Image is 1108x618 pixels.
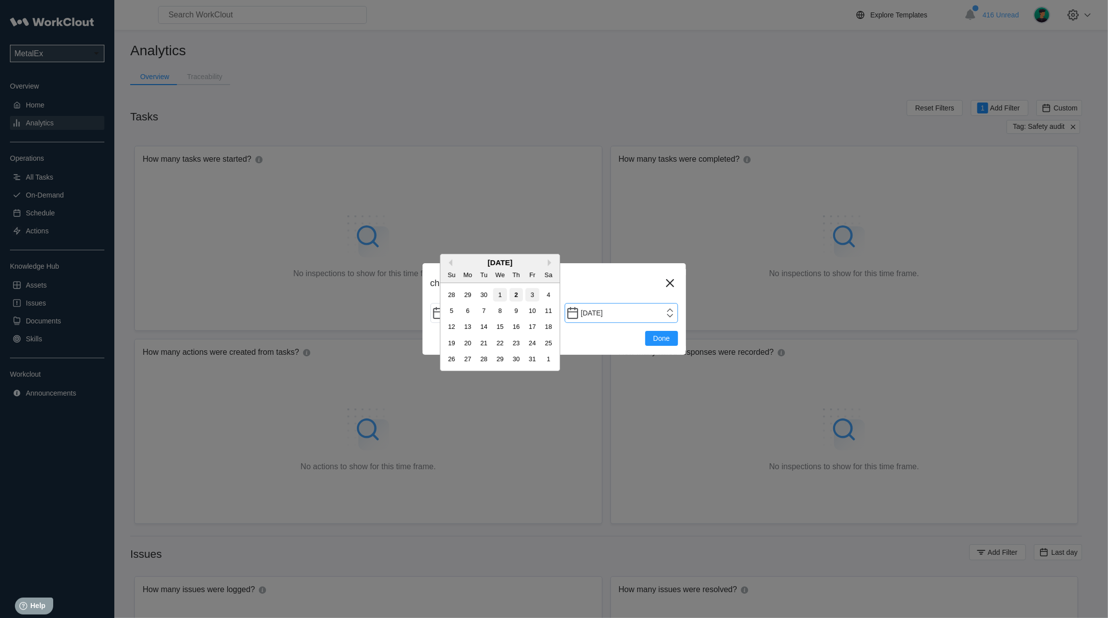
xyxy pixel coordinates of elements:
[477,336,491,350] div: Choose Tuesday, October 21st, 2025
[510,304,523,317] div: Choose Thursday, October 9th, 2025
[477,304,491,317] div: Choose Tuesday, October 7th, 2025
[548,259,555,266] button: Next Month
[461,320,475,333] div: Choose Monday, October 13th, 2025
[445,304,458,317] div: Choose Sunday, October 5th, 2025
[445,288,458,302] div: Choose Sunday, September 28th, 2025
[510,268,523,282] div: Th
[477,352,491,366] div: Choose Tuesday, October 28th, 2025
[461,288,475,302] div: Choose Monday, September 29th, 2025
[565,303,678,323] input: End Date
[440,258,560,267] div: [DATE]
[445,268,458,282] div: Su
[493,268,507,282] div: We
[542,288,555,302] div: Choose Saturday, October 4th, 2025
[525,268,539,282] div: Fr
[510,288,523,302] div: Choose Thursday, October 2nd, 2025
[542,304,555,317] div: Choose Saturday, October 11th, 2025
[477,268,491,282] div: Tu
[645,331,678,346] button: Done
[445,259,452,266] button: Previous Month
[430,303,544,323] input: Start Date
[525,288,539,302] div: Choose Friday, October 3rd, 2025
[525,304,539,317] div: Choose Friday, October 10th, 2025
[542,336,555,350] div: Choose Saturday, October 25th, 2025
[525,320,539,333] div: Choose Friday, October 17th, 2025
[477,288,491,302] div: Choose Tuesday, September 30th, 2025
[525,352,539,366] div: Choose Friday, October 31st, 2025
[477,320,491,333] div: Choose Tuesday, October 14th, 2025
[542,352,555,366] div: Choose Saturday, November 1st, 2025
[493,320,507,333] div: Choose Wednesday, October 15th, 2025
[443,287,556,367] div: month 2025-10
[461,352,475,366] div: Choose Monday, October 27th, 2025
[430,278,662,289] div: choose a date range
[493,288,507,302] div: Not available Wednesday, October 1st, 2025
[542,268,555,282] div: Sa
[445,352,458,366] div: Choose Sunday, October 26th, 2025
[445,336,458,350] div: Choose Sunday, October 19th, 2025
[510,320,523,333] div: Choose Thursday, October 16th, 2025
[510,336,523,350] div: Choose Thursday, October 23rd, 2025
[461,304,475,317] div: Choose Monday, October 6th, 2025
[525,336,539,350] div: Choose Friday, October 24th, 2025
[461,268,475,282] div: Mo
[461,336,475,350] div: Choose Monday, October 20th, 2025
[510,352,523,366] div: Choose Thursday, October 30th, 2025
[493,352,507,366] div: Choose Wednesday, October 29th, 2025
[493,304,507,317] div: Choose Wednesday, October 8th, 2025
[445,320,458,333] div: Choose Sunday, October 12th, 2025
[653,335,670,342] span: Done
[493,336,507,350] div: Choose Wednesday, October 22nd, 2025
[542,320,555,333] div: Choose Saturday, October 18th, 2025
